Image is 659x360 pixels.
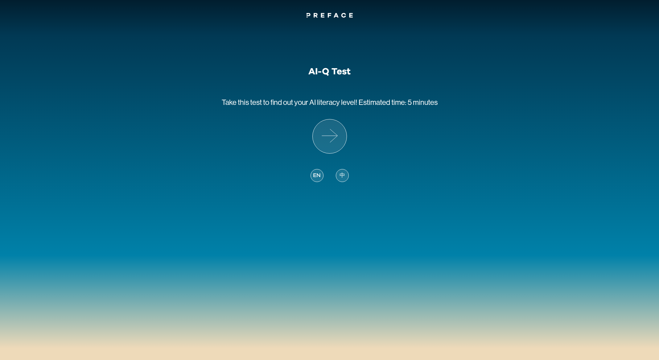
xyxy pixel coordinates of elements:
span: find out your AI literacy level! [270,98,357,106]
span: EN [313,172,320,180]
span: Estimated time: 5 minutes [359,98,438,106]
span: 中 [340,172,345,180]
h1: AI-Q Test [308,66,351,77]
span: Take this test to [222,98,269,106]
